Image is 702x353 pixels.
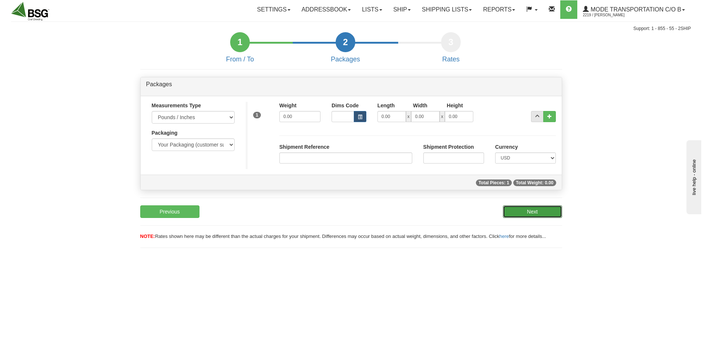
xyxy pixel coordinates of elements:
span: x [406,111,411,122]
img: logo2219.jpg [11,2,49,21]
h4: Rates [398,56,504,63]
span: Mode Transportation c/o B [589,6,681,13]
span: Total Weight: 0.00 [513,179,556,186]
div: Rates shown here may be different than the actual charges for your shipment. Differences may occu... [135,233,568,240]
div: ... [531,111,556,122]
h3: Packages [146,81,556,92]
label: Height [447,102,463,109]
a: 3 Rates [398,39,504,63]
span: 2219 / [PERSON_NAME] [583,11,638,19]
label: Currency [495,143,518,151]
h4: Packages [293,56,398,63]
div: 2 [336,32,355,52]
span: Total Pieces: 1 [476,179,512,186]
label: Measurements Type [152,102,201,109]
div: live help - online [6,6,68,12]
a: Addressbook [296,0,357,19]
h4: From / To [187,56,293,63]
label: Length [377,102,395,109]
a: 1 From / To [187,39,293,63]
button: Next [503,205,562,218]
label: Width [413,102,427,109]
label: Weight [279,102,296,109]
a: 2 Packages [293,39,398,63]
label: Packaging [152,129,178,137]
a: Reports [477,0,521,19]
span: x [440,111,445,122]
label: Dims Code [332,102,359,109]
div: 3 [441,32,461,52]
a: Lists [356,0,387,19]
span: 1 [253,112,261,118]
iframe: chat widget [685,139,701,214]
a: Ship [388,0,416,19]
a: Shipping lists [416,0,477,19]
div: Support: 1 - 855 - 55 - 2SHIP [11,26,691,32]
label: Shipment Reference [279,143,329,151]
button: Previous [140,205,199,218]
label: Shipment Protection [423,143,474,151]
span: NOTE: [140,233,155,239]
a: Mode Transportation c/o B 2219 / [PERSON_NAME] [577,0,691,19]
div: 1 [230,32,250,52]
a: here [499,233,509,239]
a: Settings [252,0,296,19]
